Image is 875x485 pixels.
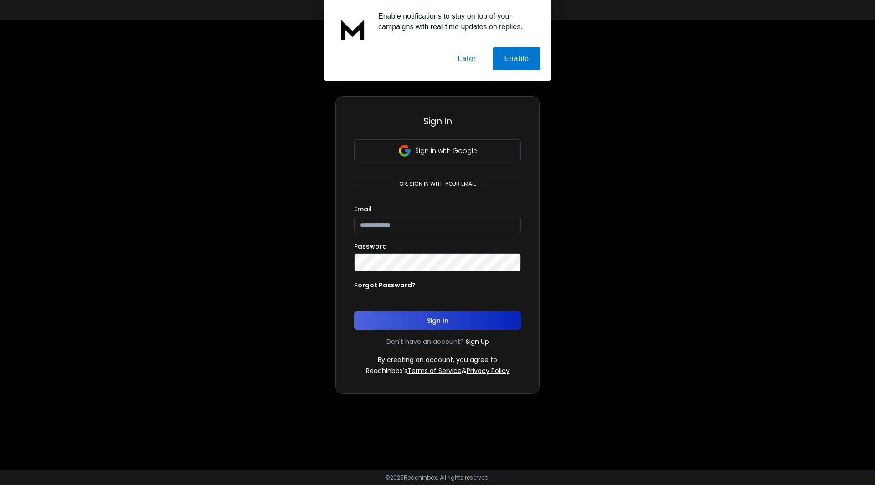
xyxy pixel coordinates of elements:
[354,139,521,162] button: Sign in with Google
[354,115,521,128] h3: Sign In
[415,146,477,155] p: Sign in with Google
[354,311,521,330] button: Sign In
[371,11,540,32] div: Enable notifications to stay on top of your campaigns with real-time updates on replies.
[385,474,490,481] p: © 2025 Reachinbox. All rights reserved.
[407,366,462,375] a: Terms of Service
[354,281,416,290] p: Forgot Password?
[354,206,371,212] label: Email
[446,47,487,70] button: Later
[386,337,464,346] p: Don't have an account?
[335,11,371,47] img: notification icon
[378,355,497,364] p: By creating an account, you agree to
[354,243,387,250] label: Password
[466,337,489,346] a: Sign Up
[366,366,510,375] p: ReachInbox's &
[467,366,510,375] a: Privacy Policy
[493,47,540,70] button: Enable
[396,180,479,188] p: or, sign in with your email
